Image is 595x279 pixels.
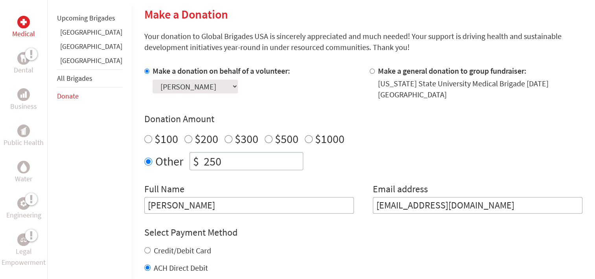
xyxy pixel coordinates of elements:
img: Business [20,91,27,98]
p: Medical [12,28,35,39]
img: Engineering [20,200,27,206]
li: Panama [57,55,122,69]
div: Water [17,161,30,173]
a: All Brigades [57,74,92,83]
div: Medical [17,16,30,28]
img: Legal Empowerment [20,237,27,242]
li: Guatemala [57,41,122,55]
a: [GEOGRAPHIC_DATA] [60,56,122,65]
label: $300 [235,131,258,146]
p: Business [10,101,37,112]
p: Your donation to Global Brigades USA is sincerely appreciated and much needed! Your support is dr... [144,31,582,53]
label: $200 [195,131,218,146]
img: Water [20,162,27,171]
h2: Make a Donation [144,7,582,21]
div: Business [17,88,30,101]
img: Dental [20,54,27,62]
label: Make a donation on behalf of a volunteer: [153,66,290,76]
label: $500 [275,131,298,146]
div: Legal Empowerment [17,233,30,246]
label: Other [155,152,183,170]
h4: Donation Amount [144,113,582,125]
input: Enter Amount [202,153,303,170]
input: Your Email [373,197,582,214]
li: Donate [57,87,122,105]
div: Engineering [17,197,30,210]
a: [GEOGRAPHIC_DATA] [60,28,122,37]
p: Legal Empowerment [2,246,46,268]
label: $1000 [315,131,344,146]
label: ACH Direct Debit [154,263,208,273]
label: Full Name [144,183,184,197]
a: Donate [57,91,79,100]
a: BusinessBusiness [10,88,37,112]
input: Enter Full Name [144,197,354,214]
img: Public Health [20,127,27,135]
img: Medical [20,19,27,25]
a: EngineeringEngineering [6,197,41,221]
p: Engineering [6,210,41,221]
li: Ghana [57,27,122,41]
p: Dental [14,65,33,76]
div: Public Health [17,125,30,137]
a: DentalDental [14,52,33,76]
div: [US_STATE] State University Medical Brigade [DATE] [GEOGRAPHIC_DATA] [378,78,582,100]
a: MedicalMedical [12,16,35,39]
label: Credit/Debit Card [154,246,211,255]
a: Legal EmpowermentLegal Empowerment [2,233,46,268]
label: Email address [373,183,428,197]
label: Make a general donation to group fundraiser: [378,66,527,76]
li: All Brigades [57,69,122,87]
a: WaterWater [15,161,32,184]
li: Upcoming Brigades [57,9,122,27]
div: Dental [17,52,30,65]
a: Public HealthPublic Health [4,125,44,148]
label: $100 [155,131,178,146]
a: Upcoming Brigades [57,13,115,22]
h4: Select Payment Method [144,226,582,239]
p: Public Health [4,137,44,148]
a: [GEOGRAPHIC_DATA] [60,42,122,51]
div: $ [190,153,202,170]
p: Water [15,173,32,184]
